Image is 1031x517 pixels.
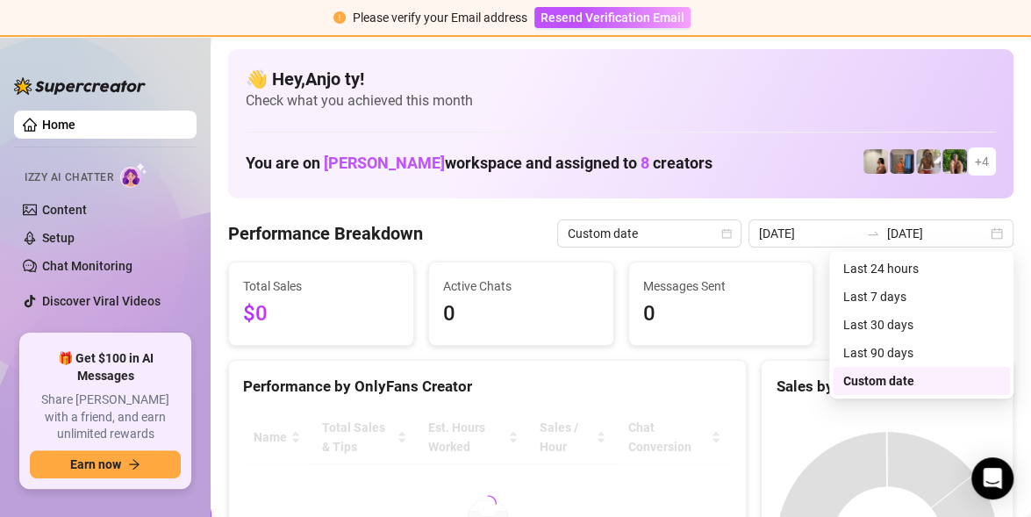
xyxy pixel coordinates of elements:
button: Resend Verification Email [534,7,691,28]
h4: Performance Breakdown [228,221,423,246]
span: 8 [641,154,649,172]
img: logo-BBDzfeDw.svg [14,77,146,95]
span: swap-right [866,226,880,241]
img: Nathaniel [942,149,967,174]
img: Ralphy [863,149,888,174]
h4: 👋 Hey, Anjo ty ! [246,67,996,91]
a: Content [42,203,87,217]
input: End date [887,224,987,243]
span: Custom date [568,220,731,247]
span: Earn now [70,457,121,471]
span: Izzy AI Chatter [25,169,113,186]
a: Setup [42,231,75,245]
span: Total Sales [243,276,399,296]
button: Earn nowarrow-right [30,450,181,478]
img: Wayne [890,149,914,174]
span: 🎁 Get $100 in AI Messages [30,350,181,384]
h1: You are on workspace and assigned to creators [246,154,712,173]
img: AI Chatter [120,162,147,188]
a: Chat Monitoring [42,259,132,273]
div: Open Intercom Messenger [971,457,1013,499]
span: arrow-right [128,458,140,470]
span: exclamation-circle [333,11,346,24]
a: Discover Viral Videos [42,294,161,308]
span: Resend Verification Email [541,11,684,25]
span: [PERSON_NAME] [324,154,445,172]
span: $0 [243,298,399,331]
span: calendar [721,228,732,239]
div: Performance by OnlyFans Creator [243,375,732,399]
a: Home [42,118,75,132]
span: Share [PERSON_NAME] with a friend, and earn unlimited rewards [30,391,181,443]
img: Nathaniel [916,149,941,174]
span: to [866,226,880,241]
div: Please verify your Email address [353,8,527,27]
input: Start date [759,224,859,243]
span: Check what you achieved this month [246,91,996,111]
span: + 4 [975,152,989,171]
